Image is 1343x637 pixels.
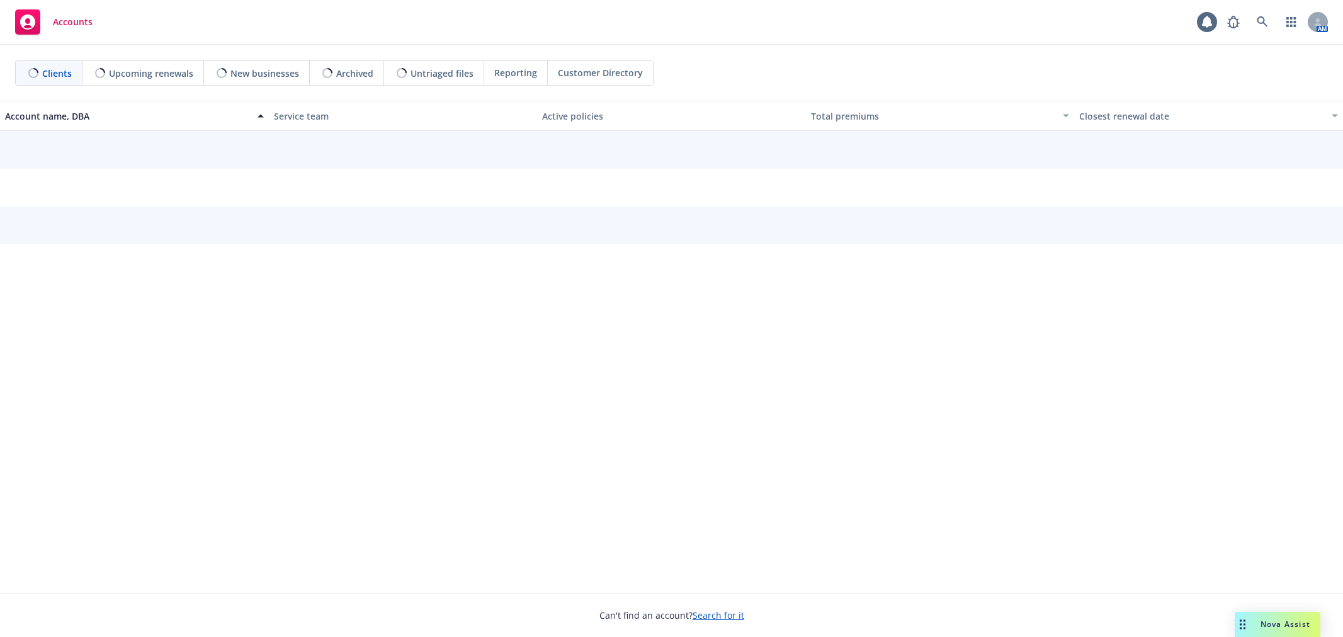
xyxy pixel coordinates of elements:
a: Search for it [693,609,744,621]
span: Customer Directory [558,66,643,79]
span: Accounts [53,17,93,27]
div: Active policies [542,110,801,123]
button: Active policies [537,101,806,131]
div: Service team [274,110,533,123]
span: Untriaged files [411,67,473,80]
button: Nova Assist [1235,612,1320,637]
button: Total premiums [806,101,1075,131]
span: Can't find an account? [599,609,744,622]
a: Report a Bug [1221,9,1246,35]
span: Clients [42,67,72,80]
button: Closest renewal date [1074,101,1343,131]
div: Drag to move [1235,612,1250,637]
a: Switch app [1279,9,1304,35]
div: Closest renewal date [1079,110,1324,123]
span: Reporting [494,66,537,79]
button: Service team [269,101,538,131]
span: Archived [336,67,373,80]
span: Upcoming renewals [109,67,193,80]
a: Search [1250,9,1275,35]
span: Nova Assist [1261,619,1310,629]
a: Accounts [10,4,98,40]
div: Total premiums [811,110,1056,123]
div: Account name, DBA [5,110,250,123]
span: New businesses [230,67,299,80]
